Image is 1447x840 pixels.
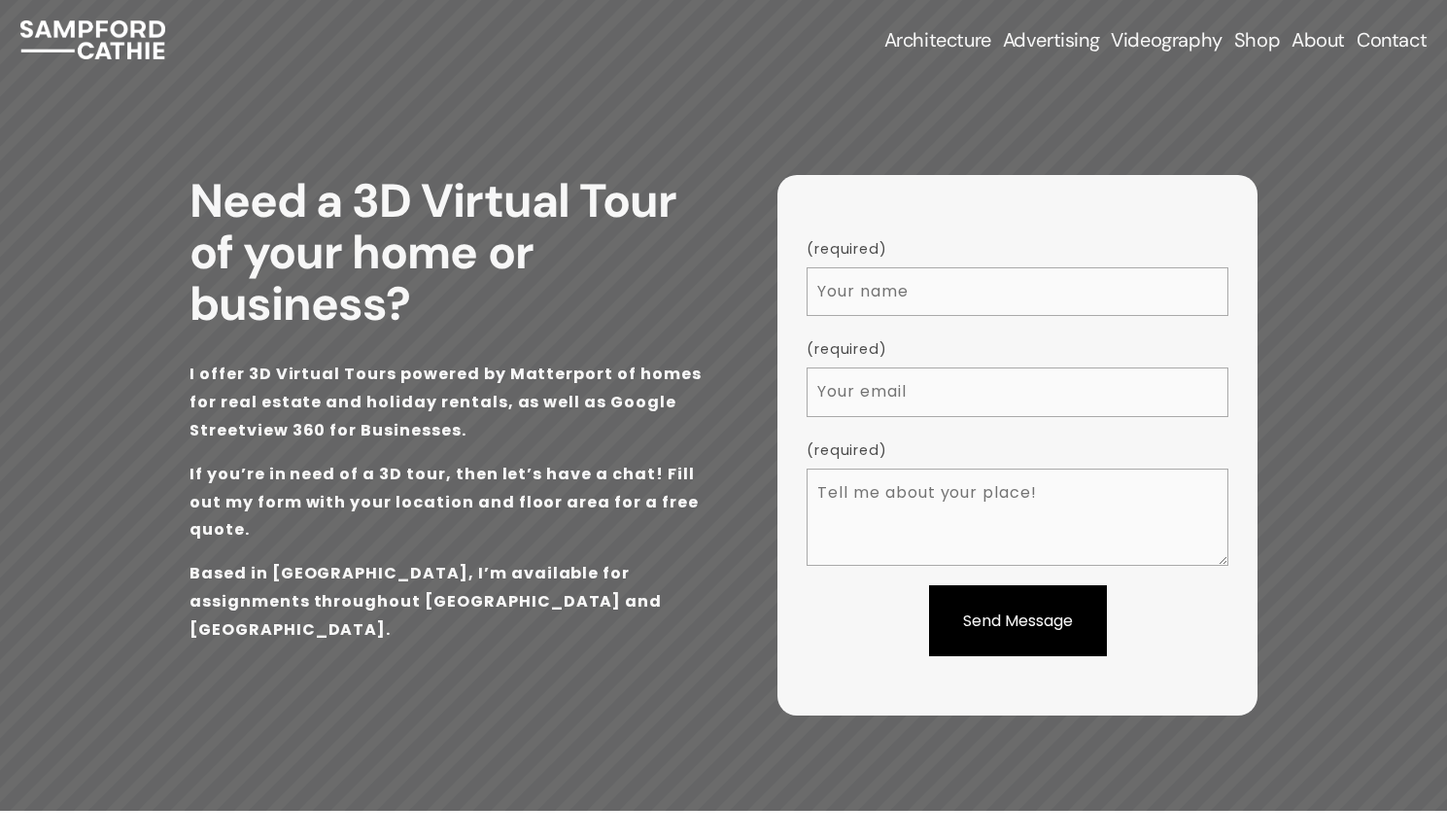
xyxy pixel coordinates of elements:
[1357,26,1427,53] a: Contact
[807,267,1228,317] input: Your name
[963,610,1073,632] span: Send Message
[189,562,666,641] strong: Based in [GEOGRAPHIC_DATA], I’m available for assignments throughout [GEOGRAPHIC_DATA] and [GEOGR...
[189,363,706,441] strong: I offer 3D Virtual Tours powered by Matterport of homes for real estate and holiday rentals, as w...
[807,367,1228,417] input: Your email
[929,585,1107,656] button: Send MessageSend Message
[884,26,991,53] a: folder dropdown
[1111,26,1223,53] a: Videography
[189,170,686,334] strong: Need a 3D Virtual Tour of your home or business?
[807,337,887,363] span: (required)
[1234,26,1280,53] a: Shop
[884,28,991,52] span: Architecture
[20,20,165,59] img: Sampford Cathie Photo + Video
[1292,26,1345,53] a: About
[807,438,887,464] span: (required)
[189,463,703,542] strong: If you’re in need of a 3D tour, then let’s have a chat! Fill out my form with your location and f...
[807,237,887,262] span: (required)
[1003,26,1100,53] a: folder dropdown
[1003,28,1100,52] span: Advertising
